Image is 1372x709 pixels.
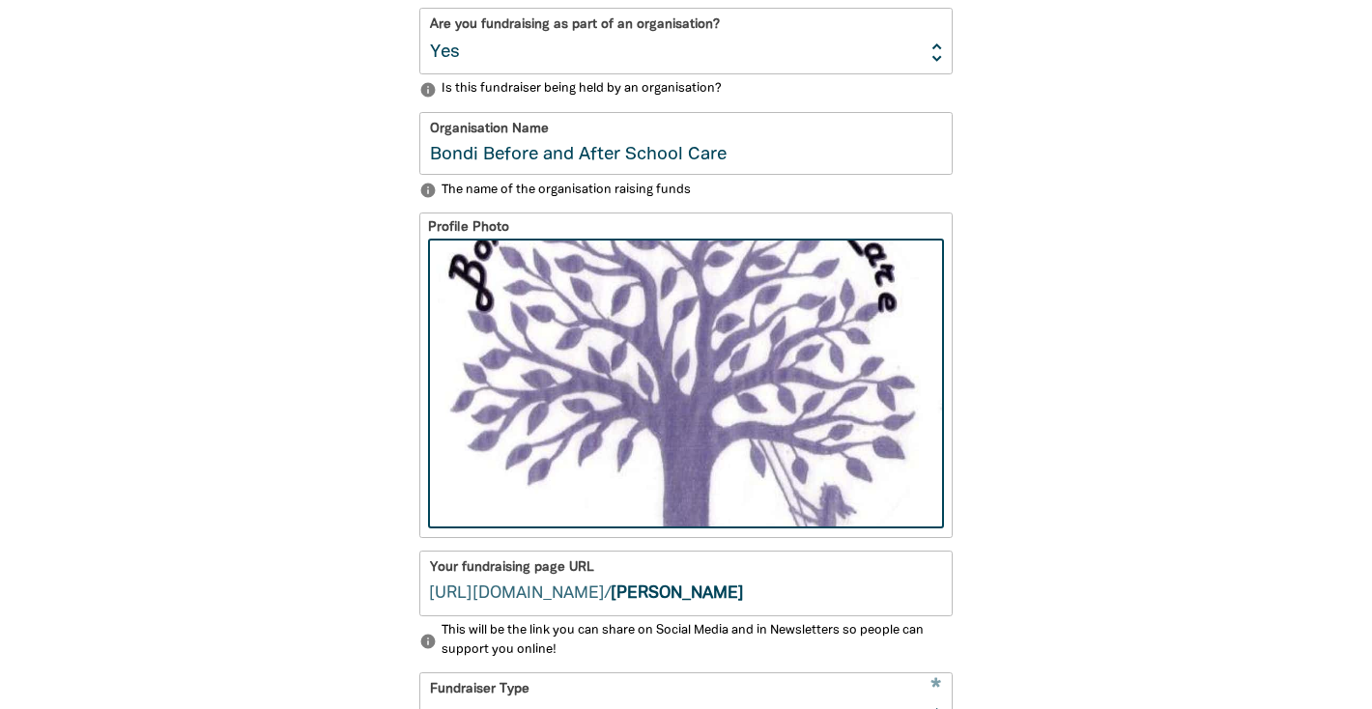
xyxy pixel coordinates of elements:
[419,182,953,201] p: The name of the organisation raising funds
[419,622,953,660] p: This will be the link you can share on Social Media and in Newsletters so people can support you ...
[420,552,952,615] div: fundraising.ilf.org.au/brooke-schreck
[419,182,437,199] i: info
[420,552,611,615] span: /
[419,81,437,99] i: info
[429,582,605,606] span: [DOMAIN_NAME][URL]
[419,80,953,99] p: Is this fundraiser being held by an organisation?
[419,633,437,650] i: info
